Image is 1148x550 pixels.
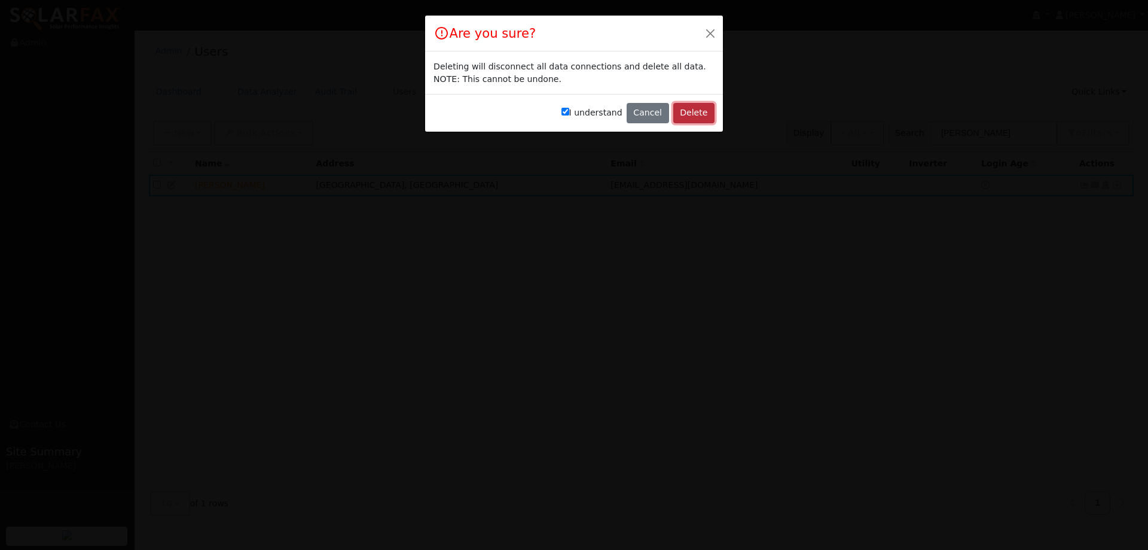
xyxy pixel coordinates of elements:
input: I understand [561,108,569,116]
div: Deleting will disconnect all data connections and delete all data. NOTE: This cannot be undone. [433,60,715,86]
h4: Are you sure? [433,24,536,43]
button: Cancel [627,103,669,123]
button: Delete [673,103,715,123]
button: Close [702,25,719,41]
label: I understand [561,107,622,119]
